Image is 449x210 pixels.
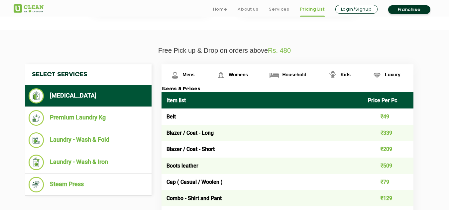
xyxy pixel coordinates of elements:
[215,69,227,81] img: Womens
[341,72,351,77] span: Kids
[14,47,436,54] p: Free Pick up & Drop on orders above
[363,158,413,174] td: ₹509
[162,125,363,141] td: Blazer / Coat - Long
[162,190,363,206] td: Combo - Shirt and Pant
[363,174,413,190] td: ₹79
[162,92,363,108] th: Item list
[300,5,325,13] a: Pricing List
[29,177,44,192] img: Steam Press
[238,5,258,13] a: About us
[335,5,378,14] a: Login/Signup
[385,72,400,77] span: Luxury
[268,47,291,54] span: Rs. 480
[25,64,152,85] h4: Select Services
[29,132,148,148] li: Laundry - Wash & Fold
[213,5,227,13] a: Home
[29,177,148,192] li: Steam Press
[29,110,148,126] li: Premium Laundry Kg
[29,110,44,126] img: Premium Laundry Kg
[363,190,413,206] td: ₹129
[282,72,306,77] span: Household
[229,72,248,77] span: Womens
[363,141,413,157] td: ₹209
[269,5,289,13] a: Services
[29,88,148,104] li: [MEDICAL_DATA]
[169,69,181,81] img: Mens
[29,88,44,104] img: Dry Cleaning
[29,132,44,148] img: Laundry - Wash & Fold
[162,86,413,92] h3: Items & Prices
[371,69,383,81] img: Luxury
[29,155,44,170] img: Laundry - Wash & Iron
[388,5,430,14] a: Franchise
[269,69,280,81] img: Household
[327,69,339,81] img: Kids
[363,108,413,125] td: ₹49
[29,155,148,170] li: Laundry - Wash & Iron
[14,4,44,13] img: UClean Laundry and Dry Cleaning
[363,92,413,108] th: Price Per Pc
[162,158,363,174] td: Boots leather
[162,141,363,157] td: Blazer / Coat - Short
[183,72,195,77] span: Mens
[162,174,363,190] td: Cap ( Casual / Woolen )
[363,125,413,141] td: ₹339
[162,108,363,125] td: Belt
